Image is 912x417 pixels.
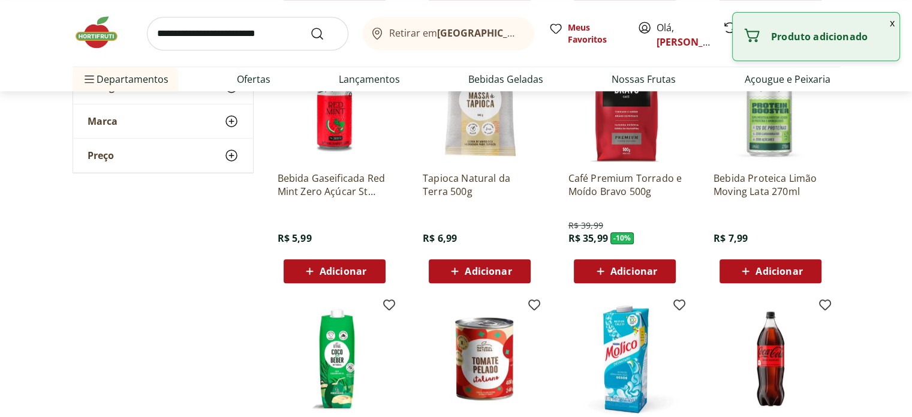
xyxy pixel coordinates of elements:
[278,302,392,416] img: Água de Coco Natural Da Terra 1L
[610,232,634,244] span: - 10 %
[714,48,827,162] img: Bebida Proteica Limão Moving Lata 270ml
[612,72,676,86] a: Nossas Frutas
[423,48,537,162] img: Tapioca Natural da Terra 500g
[278,172,392,198] a: Bebida Gaseificada Red Mint Zero Açúcar St Pierre 310ml
[284,259,386,283] button: Adicionar
[429,259,531,283] button: Adicionar
[885,13,899,33] button: Fechar notificação
[756,266,802,276] span: Adicionar
[465,266,511,276] span: Adicionar
[568,220,603,232] span: R$ 39,99
[568,22,623,46] span: Meus Favoritos
[73,14,133,50] img: Hortifruti
[147,17,348,50] input: search
[363,17,534,50] button: Retirar em[GEOGRAPHIC_DATA]/[GEOGRAPHIC_DATA]
[423,302,537,416] img: Tomate Pelado Italiano Natural da Terra 400g
[657,35,735,49] a: [PERSON_NAME]
[73,105,253,139] button: Marca
[657,20,710,49] span: Olá,
[88,116,118,128] span: Marca
[720,259,821,283] button: Adicionar
[574,259,676,283] button: Adicionar
[610,266,657,276] span: Adicionar
[714,232,748,245] span: R$ 7,99
[88,150,114,162] span: Preço
[389,28,522,38] span: Retirar em
[568,302,682,416] img: Leite Desnatado Molico 1Lt
[568,232,607,245] span: R$ 35,99
[771,31,890,43] p: Produto adicionado
[237,72,270,86] a: Ofertas
[714,302,827,416] img: Refrigerante Coca-Cola Zero 1,5L
[468,72,543,86] a: Bebidas Geladas
[714,172,827,198] a: Bebida Proteica Limão Moving Lata 270ml
[549,22,623,46] a: Meus Favoritos
[437,26,639,40] b: [GEOGRAPHIC_DATA]/[GEOGRAPHIC_DATA]
[278,48,392,162] img: Bebida Gaseificada Red Mint Zero Açúcar St Pierre 310ml
[310,26,339,41] button: Submit Search
[423,172,537,198] a: Tapioca Natural da Terra 500g
[423,232,457,245] span: R$ 6,99
[73,139,253,173] button: Preço
[82,65,97,94] button: Menu
[278,232,312,245] span: R$ 5,99
[320,266,366,276] span: Adicionar
[568,48,682,162] img: Café Premium Torrado e Moído Bravo 500g
[568,172,682,198] a: Café Premium Torrado e Moído Bravo 500g
[339,72,400,86] a: Lançamentos
[82,65,168,94] span: Departamentos
[744,72,830,86] a: Açougue e Peixaria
